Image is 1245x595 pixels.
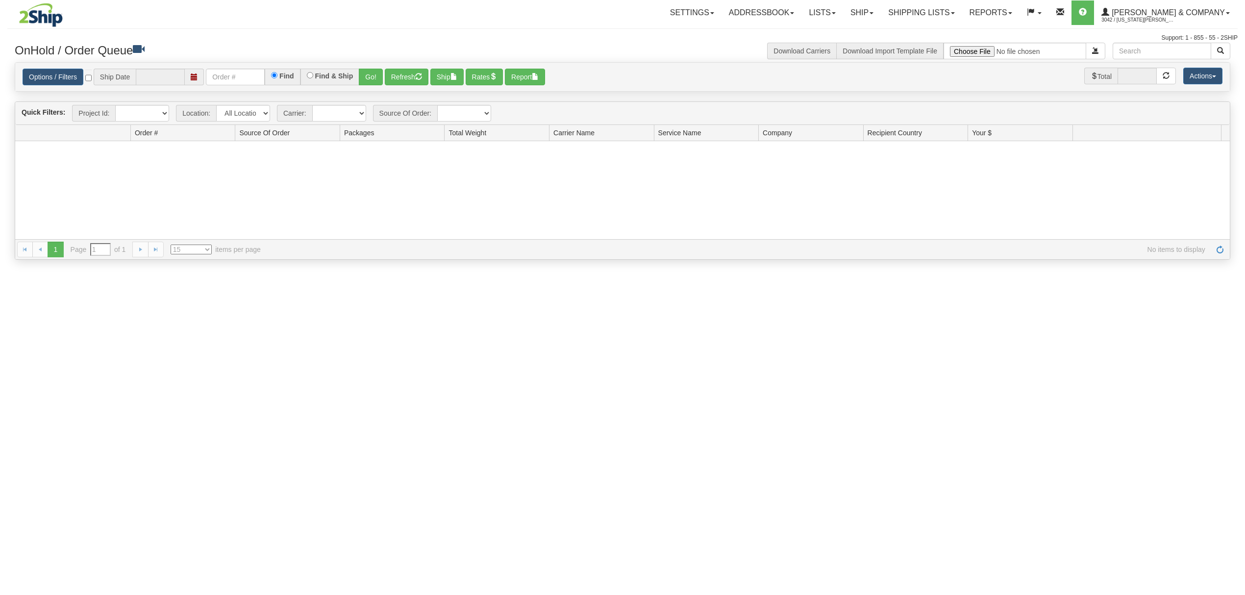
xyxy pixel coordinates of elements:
label: Find & Ship [315,73,353,79]
span: Carrier: [277,105,312,122]
a: Reports [962,0,1020,25]
span: Location: [176,105,216,122]
span: Company [763,128,792,138]
span: [PERSON_NAME] & Company [1109,8,1225,17]
a: Lists [801,0,843,25]
div: Support: 1 - 855 - 55 - 2SHIP [7,34,1238,42]
label: Quick Filters: [22,107,65,117]
span: Source Of Order: [373,105,438,122]
a: Refresh [1212,242,1228,257]
span: Project Id: [72,105,115,122]
label: Find [279,73,294,79]
span: Your $ [972,128,992,138]
h3: OnHold / Order Queue [15,43,615,57]
a: Shipping lists [881,0,962,25]
a: Download Carriers [773,47,830,55]
span: Source Of Order [239,128,290,138]
span: Carrier Name [553,128,595,138]
span: Service Name [658,128,701,138]
img: logo3042.jpg [7,2,75,27]
button: Refresh [385,69,428,85]
span: Total Weight [448,128,486,138]
a: Ship [843,0,881,25]
span: Recipient Country [868,128,922,138]
a: Addressbook [722,0,802,25]
a: Settings [663,0,722,25]
button: Search [1211,43,1230,59]
input: Search [1113,43,1211,59]
input: Import [944,43,1086,59]
span: No items to display [274,245,1205,254]
span: Packages [344,128,374,138]
span: Page of 1 [71,243,126,256]
span: items per page [171,245,261,254]
a: [PERSON_NAME] & Company 3042 / [US_STATE][PERSON_NAME] [1094,0,1237,25]
button: Rates [466,69,503,85]
span: Order # [135,128,158,138]
input: Order # [206,69,265,85]
a: Options / Filters [23,69,83,85]
a: Download Import Template File [843,47,937,55]
button: Go! [359,69,383,85]
span: 1 [48,242,63,257]
span: 3042 / [US_STATE][PERSON_NAME] [1101,15,1175,25]
div: grid toolbar [15,102,1230,125]
button: Actions [1183,68,1222,84]
button: Report [505,69,545,85]
span: Ship Date [94,69,136,85]
button: Ship [430,69,464,85]
span: Total [1084,68,1118,84]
